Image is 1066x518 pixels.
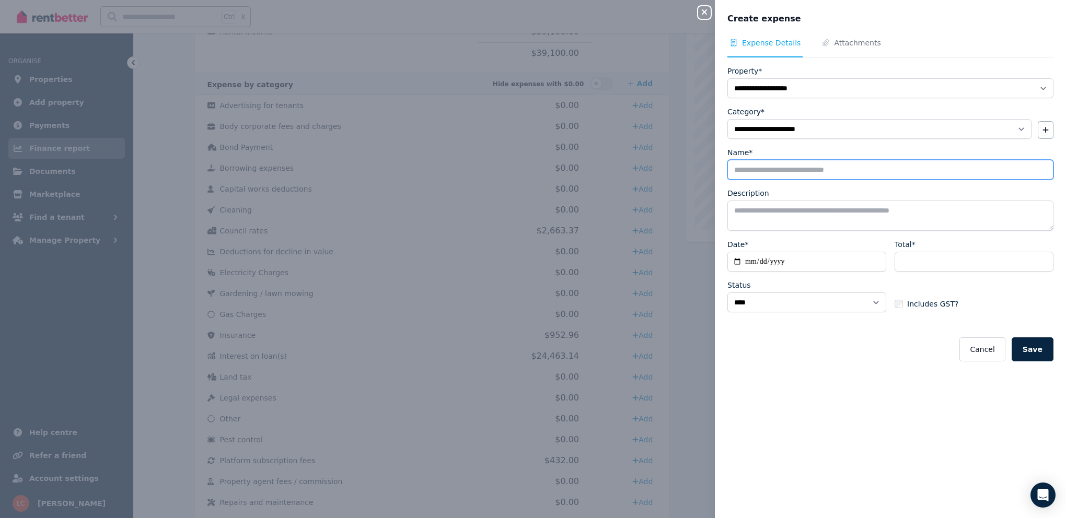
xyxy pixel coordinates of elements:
button: Save [1012,337,1053,361]
label: Name* [727,147,752,158]
label: Date* [727,239,748,250]
span: Create expense [727,13,801,25]
nav: Tabs [727,38,1053,57]
div: Open Intercom Messenger [1030,482,1056,508]
label: Category* [727,107,764,117]
span: Includes GST? [907,299,958,309]
button: Cancel [959,337,1005,361]
label: Total* [895,239,916,250]
label: Status [727,280,751,290]
span: Attachments [834,38,880,48]
span: Expense Details [742,38,801,48]
label: Property* [727,66,762,76]
input: Includes GST? [895,300,903,308]
label: Description [727,188,769,198]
